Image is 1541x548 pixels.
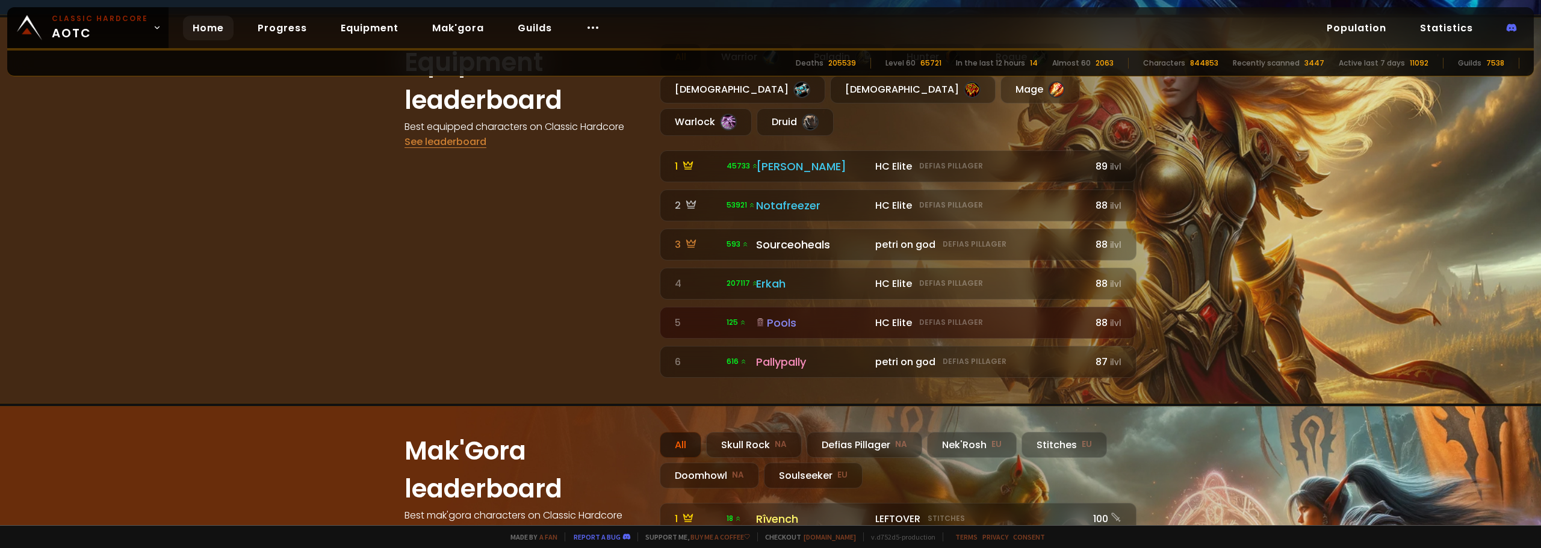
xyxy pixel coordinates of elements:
a: Home [183,16,234,40]
small: EU [837,469,848,481]
div: 1 [675,511,719,526]
small: Defias Pillager [919,161,983,171]
div: HC Elite [875,198,1083,213]
a: Report a bug [574,532,621,541]
div: Pallypally [756,354,868,370]
small: ilvl [1110,357,1121,368]
h1: Equipment leaderboard [405,43,645,119]
div: Warlock [660,108,752,136]
small: Defias Pillager [943,356,1006,367]
div: Pools [756,315,868,331]
div: 87 [1090,354,1121,369]
a: Buy me a coffee [690,532,750,541]
a: Privacy [982,532,1008,541]
a: a fan [539,532,557,541]
div: 844853 [1190,58,1218,69]
div: 88 [1090,276,1121,291]
small: ilvl [1110,318,1121,329]
small: ilvl [1110,279,1121,290]
a: 1 18 RîvenchLEFTOVERStitches100 [660,503,1136,535]
div: Nek'Rosh [927,432,1017,458]
a: 4 207117 Erkah HC EliteDefias Pillager88ilvl [660,268,1136,300]
span: 616 [727,356,747,367]
div: 88 [1090,315,1121,330]
div: petri on god [875,237,1083,252]
div: Guilds [1458,58,1481,69]
div: 3447 [1304,58,1324,69]
div: HC Elite [875,159,1083,174]
div: Recently scanned [1233,58,1300,69]
div: Mage [1000,76,1080,103]
small: Defias Pillager [943,239,1006,250]
div: 2063 [1096,58,1114,69]
small: EU [1082,439,1092,451]
div: 11092 [1410,58,1428,69]
small: ilvl [1110,161,1121,173]
small: NA [895,439,907,451]
div: Active last 7 days [1339,58,1405,69]
a: Mak'gora [423,16,494,40]
div: 6 [675,354,719,369]
small: EU [991,439,1002,451]
div: All [660,432,701,458]
div: [PERSON_NAME] [756,158,868,174]
div: 205539 [828,58,856,69]
small: NA [732,469,744,481]
small: ilvl [1110,239,1121,251]
div: 100 [1090,511,1121,526]
div: Skull Rock [706,432,802,458]
a: 1 45733 [PERSON_NAME] HC EliteDefias Pillager89ilvl [660,150,1136,182]
div: 7538 [1486,58,1504,69]
div: 89 [1090,159,1121,174]
div: [DEMOGRAPHIC_DATA] [660,76,825,103]
h4: Best mak'gora characters on Classic Hardcore [405,508,645,523]
small: Defias Pillager [919,317,983,328]
h4: Best equipped characters on Classic Hardcore [405,119,645,134]
a: Terms [955,532,978,541]
a: 6 616 Pallypally petri on godDefias Pillager87ilvl [660,346,1136,378]
div: Sourceoheals [756,236,868,253]
span: 593 [727,239,749,250]
small: Defias Pillager [919,200,983,211]
div: Soulseeker [764,463,863,488]
a: See leaderboard [405,523,486,537]
a: 3 593 Sourceoheals petri on godDefias Pillager88ilvl [660,229,1136,260]
h1: Mak'Gora leaderboard [405,432,645,508]
div: Deaths [796,58,823,69]
small: Stitches [928,513,965,524]
small: NA [775,439,787,451]
a: Classic HardcoreAOTC [7,7,169,48]
span: 207117 [727,278,758,289]
a: See leaderboard [405,135,486,149]
div: Doomhowl [660,463,759,488]
div: Erkah [756,276,868,292]
div: 3 [675,237,719,252]
span: 53921 [727,200,755,211]
span: AOTC [52,13,148,42]
div: petri on god [875,354,1083,369]
a: Progress [248,16,317,40]
small: ilvl [1110,200,1121,212]
div: 1 [675,159,719,174]
div: 5 [675,315,719,330]
a: Consent [1013,532,1045,541]
div: Characters [1143,58,1185,69]
div: 88 [1090,237,1121,252]
small: Classic Hardcore [52,13,148,24]
div: 14 [1030,58,1038,69]
div: HC Elite [875,315,1083,330]
a: 5 125 Pools HC EliteDefias Pillager88ilvl [660,307,1136,339]
div: 2 [675,198,719,213]
a: 2 53921 Notafreezer HC EliteDefias Pillager88ilvl [660,189,1136,221]
div: 65721 [920,58,941,69]
span: v. d752d5 - production [863,532,935,541]
a: Equipment [331,16,408,40]
div: Notafreezer [756,197,868,214]
div: [DEMOGRAPHIC_DATA] [830,76,996,103]
span: Checkout [757,532,856,541]
div: LEFTOVER [875,511,1083,526]
span: 18 [727,513,742,524]
div: Stitches [1022,432,1107,458]
span: Made by [503,532,557,541]
span: Support me, [637,532,750,541]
